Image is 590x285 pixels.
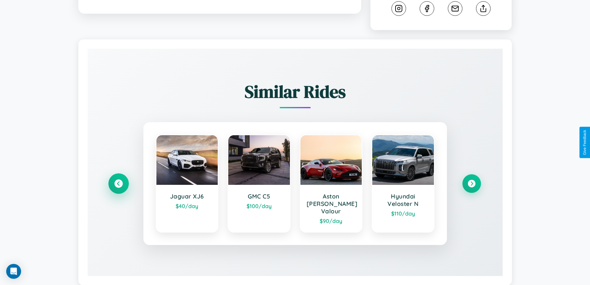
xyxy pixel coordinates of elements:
[307,193,356,215] h3: Aston [PERSON_NAME] Valour
[109,80,481,104] h2: Similar Rides
[372,135,435,233] a: Hyundai Veloster N$110/day
[583,130,587,155] div: Give Feedback
[234,203,284,209] div: $ 100 /day
[6,264,21,279] div: Open Intercom Messenger
[163,203,212,209] div: $ 40 /day
[228,135,291,233] a: GMC C5$100/day
[156,135,219,233] a: Jaguar XJ6$40/day
[378,210,428,217] div: $ 110 /day
[163,193,212,200] h3: Jaguar XJ6
[234,193,284,200] h3: GMC C5
[378,193,428,207] h3: Hyundai Veloster N
[307,217,356,224] div: $ 90 /day
[300,135,363,233] a: Aston [PERSON_NAME] Valour$90/day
